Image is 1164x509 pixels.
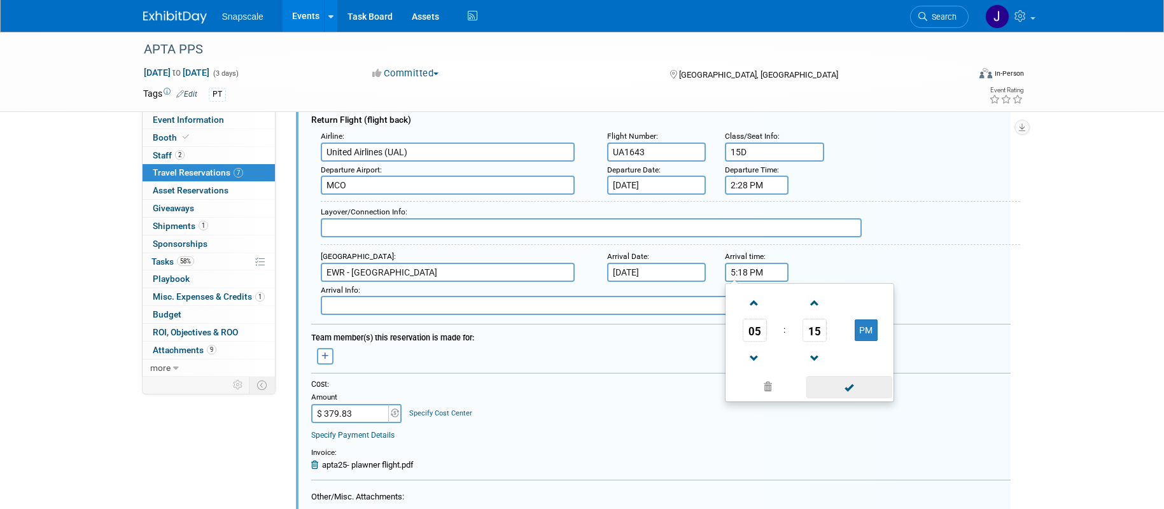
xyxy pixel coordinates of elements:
a: Playbook [143,270,275,288]
div: PT [209,88,226,101]
span: Playbook [153,274,190,284]
td: Toggle Event Tabs [249,377,275,393]
span: 9 [207,345,216,354]
span: Booth [153,132,192,143]
span: 58% [177,256,194,266]
span: [DATE] [DATE] [143,67,210,78]
span: Flight Number [607,132,656,141]
div: Cost: [311,379,1011,390]
a: Specify Cost Center [409,409,472,417]
a: Done [805,379,893,397]
small: : [321,132,344,141]
a: Tasks58% [143,253,275,270]
a: Attachments9 [143,342,275,359]
a: Increment Minute [803,286,827,319]
span: Search [927,12,957,22]
span: Asset Reservations [153,185,228,195]
span: Event Information [153,115,224,125]
button: Committed [368,67,444,80]
p: [PERSON_NAME] [8,17,680,29]
span: Misc. Expenses & Credits [153,291,265,302]
a: Clear selection [728,379,807,396]
a: Edit [176,90,197,99]
p: Phone [PHONE_NUMBER] [8,41,680,53]
span: Travel Reservations [153,167,243,178]
span: (3 days) [212,69,239,78]
i: Booth reservation complete [183,134,189,141]
small: : [321,165,382,174]
span: Staff [153,150,185,160]
td: Personalize Event Tab Strip [227,377,249,393]
div: Amount [311,393,403,404]
span: Arrival time [725,252,764,261]
span: apta25- plawner flight.pdf [322,460,414,470]
small: : [321,252,396,261]
div: APTA PPS [139,38,950,61]
span: [GEOGRAPHIC_DATA], [GEOGRAPHIC_DATA] [679,70,838,80]
small: : [607,252,649,261]
td: Tags [143,87,197,102]
img: Format-Inperson.png [979,68,992,78]
button: PM [855,319,878,341]
span: more [150,363,171,373]
a: Event Information [143,111,275,129]
span: Return Flight (flight back) [311,115,411,125]
body: Rich Text Area. Press ALT-0 for help. [7,5,681,66]
div: Event Rating [989,87,1023,94]
a: Specify Payment Details [311,431,395,440]
a: Remove Attachment [311,460,322,470]
a: Misc. Expenses & Credits1 [143,288,275,305]
span: Departure Date [607,165,659,174]
td: : [781,319,788,342]
div: Other/Misc. Attachments: [311,491,404,506]
a: Decrement Minute [803,342,827,374]
span: Arrival Date [607,252,647,261]
span: ROI, Objectives & ROO [153,327,238,337]
a: more [143,359,275,377]
span: Budget [153,309,181,319]
div: Team member(s) this reservation is made for: [311,326,1011,345]
span: Pick Minute [803,319,827,342]
p: [EMAIL_ADDRESS][DOMAIN_NAME] [8,53,680,66]
span: to [171,67,183,78]
small: : [725,252,766,261]
small: : [321,286,360,295]
div: Event Format [894,66,1025,85]
small: : [725,165,779,174]
a: Asset Reservations [143,182,275,199]
span: Tasks [151,256,194,267]
div: In-Person [994,69,1024,78]
small: : [321,207,407,216]
small: : [725,132,780,141]
span: Arrival Info [321,286,358,295]
span: Layover/Connection Info [321,207,405,216]
img: Jennifer Benedict [985,4,1009,29]
span: Pick Hour [743,319,767,342]
span: Attachments [153,345,216,355]
a: Giveaways [143,200,275,217]
span: Airline [321,132,342,141]
a: Budget [143,306,275,323]
small: : [607,132,658,141]
a: Sponsorships [143,235,275,253]
span: 1 [199,221,208,230]
span: 2 [175,150,185,160]
span: Giveaways [153,203,194,213]
a: Booth [143,129,275,146]
a: ROI, Objectives & ROO [143,324,275,341]
a: Staff2 [143,147,275,164]
a: Travel Reservations7 [143,164,275,181]
span: Departure Airport [321,165,380,174]
p: DOB [DEMOGRAPHIC_DATA] [8,29,680,41]
img: ExhibitDay [143,11,207,24]
a: Increment Hour [743,286,767,319]
span: [GEOGRAPHIC_DATA] [321,252,394,261]
span: Snapscale [222,11,263,22]
a: Shipments1 [143,218,275,235]
span: 7 [234,168,243,178]
small: : [607,165,661,174]
span: Class/Seat Info [725,132,778,141]
a: Decrement Hour [743,342,767,374]
div: Invoice: [311,448,414,459]
span: Shipments [153,221,208,231]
